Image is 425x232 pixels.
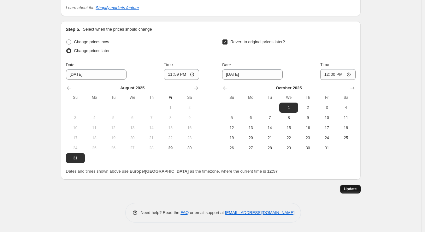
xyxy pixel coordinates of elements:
[241,133,260,143] button: Monday October 20 2025
[106,125,120,130] span: 12
[145,146,158,151] span: 28
[85,113,104,123] button: Monday August 4 2025
[244,125,258,130] span: 13
[279,113,298,123] button: Wednesday October 8 2025
[68,156,82,161] span: 31
[301,95,315,100] span: Th
[336,133,355,143] button: Saturday October 25 2025
[225,210,294,215] a: [EMAIL_ADDRESS][DOMAIN_NAME]
[104,92,123,103] th: Tuesday
[263,115,277,120] span: 7
[66,123,85,133] button: Sunday August 10 2025
[222,133,241,143] button: Sunday October 19 2025
[123,113,142,123] button: Wednesday August 6 2025
[340,185,361,193] button: Update
[164,62,173,67] span: Time
[344,187,357,192] span: Update
[282,146,296,151] span: 29
[298,113,317,123] button: Thursday October 9 2025
[182,105,196,110] span: 2
[141,210,181,215] span: Need help? Read the
[182,135,196,140] span: 23
[182,115,196,120] span: 9
[298,123,317,133] button: Thursday October 16 2025
[336,123,355,133] button: Saturday October 18 2025
[145,115,158,120] span: 7
[123,133,142,143] button: Wednesday August 20 2025
[320,135,334,140] span: 24
[74,39,109,44] span: Change prices now
[336,92,355,103] th: Saturday
[225,125,239,130] span: 12
[260,113,279,123] button: Tuesday October 7 2025
[263,95,277,100] span: Tu
[145,125,158,130] span: 14
[106,146,120,151] span: 26
[68,125,82,130] span: 10
[65,84,74,92] button: Show previous month, July 2025
[66,26,80,33] h2: Step 5.
[225,115,239,120] span: 5
[282,105,296,110] span: 1
[301,125,315,130] span: 16
[145,95,158,100] span: Th
[66,153,85,163] button: Sunday August 31 2025
[260,92,279,103] th: Tuesday
[298,103,317,113] button: Thursday October 2 2025
[225,146,239,151] span: 26
[106,135,120,140] span: 19
[163,146,177,151] span: 29
[336,113,355,123] button: Saturday October 11 2025
[320,105,334,110] span: 3
[317,113,336,123] button: Friday October 10 2025
[104,143,123,153] button: Tuesday August 26 2025
[180,133,199,143] button: Saturday August 23 2025
[230,39,285,44] span: Revert to original prices later?
[87,125,101,130] span: 11
[66,143,85,153] button: Sunday August 24 2025
[130,169,189,174] b: Europe/[GEOGRAPHIC_DATA]
[320,115,334,120] span: 10
[298,92,317,103] th: Thursday
[68,115,82,120] span: 3
[161,143,180,153] button: Today Friday August 29 2025
[96,5,139,10] a: Shopify markets feature
[182,125,196,130] span: 16
[339,115,353,120] span: 11
[163,95,177,100] span: Fr
[301,105,315,110] span: 2
[339,95,353,100] span: Sa
[301,115,315,120] span: 9
[298,133,317,143] button: Thursday October 23 2025
[161,123,180,133] button: Friday August 15 2025
[339,125,353,130] span: 18
[267,169,278,174] b: 12:57
[123,123,142,133] button: Wednesday August 13 2025
[336,103,355,113] button: Saturday October 4 2025
[163,125,177,130] span: 15
[104,133,123,143] button: Tuesday August 19 2025
[282,115,296,120] span: 8
[87,135,101,140] span: 18
[125,135,139,140] span: 20
[66,113,85,123] button: Sunday August 3 2025
[87,146,101,151] span: 25
[87,95,101,100] span: Mo
[66,169,278,174] span: Dates and times shown above use as the timezone, where the current time is
[320,95,334,100] span: Fr
[66,62,74,67] span: Date
[244,135,258,140] span: 20
[192,84,200,92] button: Show next month, September 2025
[279,123,298,133] button: Wednesday October 15 2025
[85,92,104,103] th: Monday
[161,92,180,103] th: Friday
[244,146,258,151] span: 27
[222,92,241,103] th: Sunday
[339,105,353,110] span: 4
[66,69,127,80] input: 8/29/2025
[225,135,239,140] span: 19
[282,125,296,130] span: 15
[182,146,196,151] span: 30
[125,95,139,100] span: We
[145,135,158,140] span: 21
